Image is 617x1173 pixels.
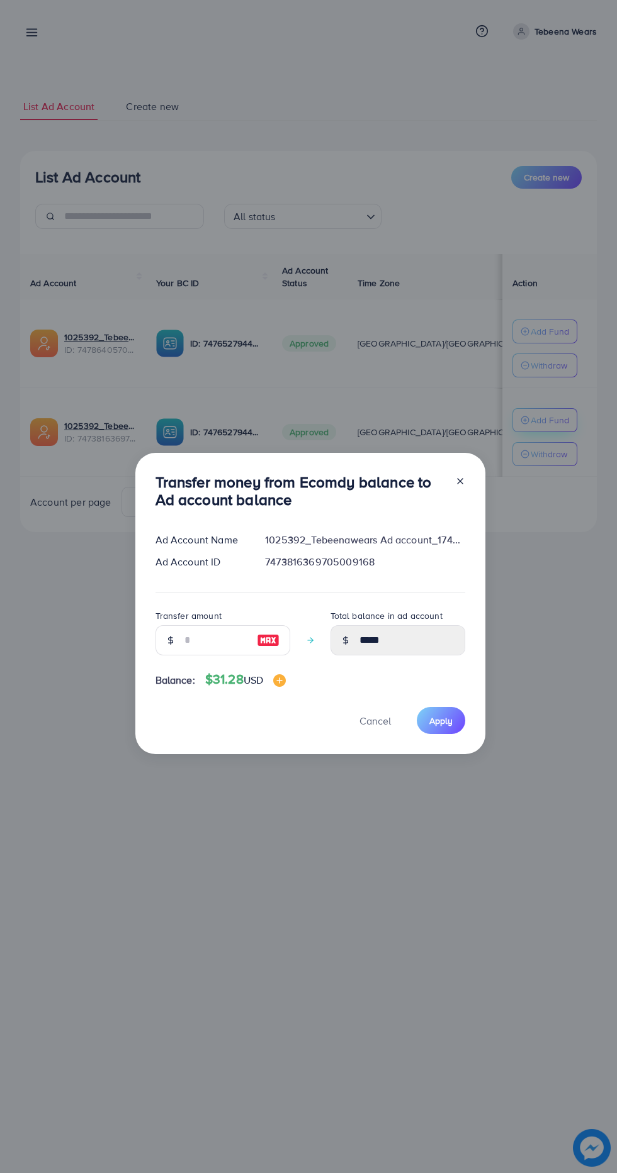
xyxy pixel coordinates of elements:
span: USD [244,673,263,687]
span: Cancel [359,714,391,728]
h4: $31.28 [205,672,286,687]
div: 7473816369705009168 [255,555,475,569]
button: Cancel [344,707,407,734]
div: Ad Account ID [145,555,256,569]
img: image [257,633,280,648]
button: Apply [417,707,465,734]
img: image [273,674,286,687]
h3: Transfer money from Ecomdy balance to Ad account balance [156,473,445,509]
span: Apply [429,714,453,727]
div: 1025392_Tebeenawears Ad account_1740133483196 [255,533,475,547]
label: Transfer amount [156,609,222,622]
span: Balance: [156,673,195,687]
label: Total balance in ad account [331,609,443,622]
div: Ad Account Name [145,533,256,547]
